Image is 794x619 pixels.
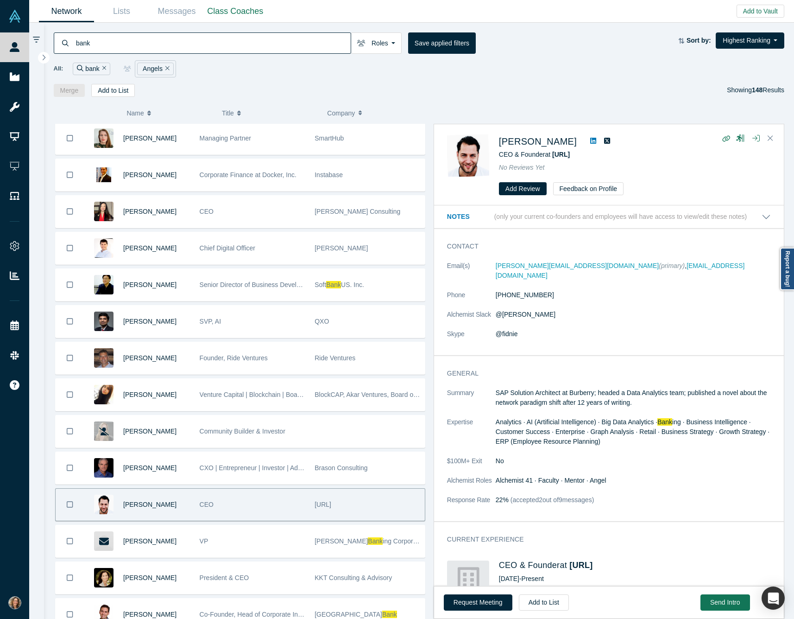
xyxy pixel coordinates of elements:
[408,32,476,54] button: Save applied filters
[123,391,176,398] a: [PERSON_NAME]
[8,10,21,23] img: Alchemist Vault Logo
[315,501,331,508] span: [URL]
[569,561,592,570] a: [URL]
[496,310,771,319] dd: @[PERSON_NAME]
[752,86,762,94] strong: 148
[496,476,771,485] dd: Alchemist 41 · Faculty · Mentor · Angel
[56,196,84,228] button: Bookmark
[200,428,285,435] span: Community Builder & Investor
[752,86,784,94] span: Results
[123,537,176,545] span: [PERSON_NAME]
[123,244,176,252] span: [PERSON_NAME]
[56,269,84,301] button: Bookmark
[553,182,624,195] button: Feedback on Profile
[447,369,758,378] h3: General
[73,63,110,75] div: bank
[56,452,84,484] button: Bookmark
[56,306,84,338] button: Bookmark
[137,63,174,75] div: Angels
[496,496,509,504] span: 22%
[94,568,113,587] img: Kate Thorp's Profile Image
[315,537,368,545] span: [PERSON_NAME]
[123,354,176,362] span: [PERSON_NAME]
[91,84,135,97] button: Add to List
[56,232,84,264] button: Bookmark
[126,103,144,123] span: Name
[496,329,771,339] dd: @fidnie
[447,212,771,222] button: Notes (only your current co-founders and employees will have access to view/edit these notes)
[315,574,392,581] span: KKT Consulting & Advisory
[200,574,249,581] span: President & CEO
[447,561,489,603] img: Lagrangian.ai's Logo
[494,213,747,221] p: (only your current co-founders and employees will have access to view/edit these notes)
[123,171,176,179] a: [PERSON_NAME]
[123,134,176,142] span: [PERSON_NAME]
[75,32,351,54] input: Search by name, title, company, summary, expertise, investment criteria or topics of focus
[499,561,771,571] h4: CEO & Founder at
[94,128,113,148] img: Olga Dorofeeva's Profile Image
[94,0,149,22] a: Lists
[123,318,176,325] span: [PERSON_NAME]
[327,103,422,123] button: Company
[94,238,113,258] img: Francisco Cubillos's Profile Image
[496,261,771,281] dd: ,
[552,151,570,158] span: [URL]
[123,611,176,618] a: [PERSON_NAME]
[200,464,312,472] span: CXO | Entrepreneur | Investor | Advisor
[382,611,397,618] span: Bank
[716,32,784,49] button: Highest Ranking
[509,496,594,504] span: (accepted 2 out of 9 messages)
[200,354,268,362] span: Founder, Ride Ventures
[204,0,266,22] a: Class Coaches
[200,208,214,215] span: CEO
[447,535,758,544] h3: Current Experience
[763,131,777,146] button: Close
[56,525,84,557] button: Bookmark
[126,103,212,123] button: Name
[200,501,214,508] span: CEO
[39,0,94,22] a: Network
[94,202,113,221] img: Christina Zhu-Weaver's Profile Image
[94,385,113,404] img: Gayatri Sarkar's Profile Image
[447,134,489,177] img: Filip Dousek's Profile Image
[327,103,355,123] span: Company
[123,208,176,215] span: [PERSON_NAME]
[447,388,496,417] dt: Summary
[200,134,251,142] span: Managing Partner
[341,281,364,288] span: US. Inc.
[94,165,113,185] img: Alex Hamacher's Profile Image
[315,244,368,252] span: [PERSON_NAME]
[94,275,113,294] img: Yoshi Tanaka's Profile Image
[94,495,113,514] img: Filip Dousek's Profile Image
[315,281,326,288] span: Soft
[222,103,317,123] button: Title
[200,318,221,325] span: SVP, AI
[700,594,750,611] button: Send Intro
[447,290,496,310] dt: Phone
[56,415,84,447] button: Bookmark
[56,159,84,191] button: Bookmark
[499,164,545,171] span: No Reviews Yet
[56,379,84,411] button: Bookmark
[447,242,758,251] h3: Contact
[200,611,322,618] span: Co-Founder, Head of Corporate Innovation
[496,262,659,269] a: [PERSON_NAME][EMAIL_ADDRESS][DOMAIN_NAME]
[780,248,794,290] a: Report a bug!
[447,476,496,495] dt: Alchemist Roles
[496,418,769,445] span: ing · Business Intelligence · Customer Success · Enterprise · Graph Analysis · Retail · Business ...
[56,489,84,521] button: Bookmark
[659,262,685,269] span: (primary)
[496,291,554,299] a: [PHONE_NUMBER]
[123,281,176,288] a: [PERSON_NAME]
[447,456,496,476] dt: $100M+ Exit
[123,464,176,472] a: [PERSON_NAME]
[315,171,343,179] span: Instabase
[368,537,383,545] span: Bank
[200,171,296,179] span: Corporate Finance at Docker, Inc.
[499,151,570,158] span: CEO & Founder at
[499,136,577,147] span: [PERSON_NAME]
